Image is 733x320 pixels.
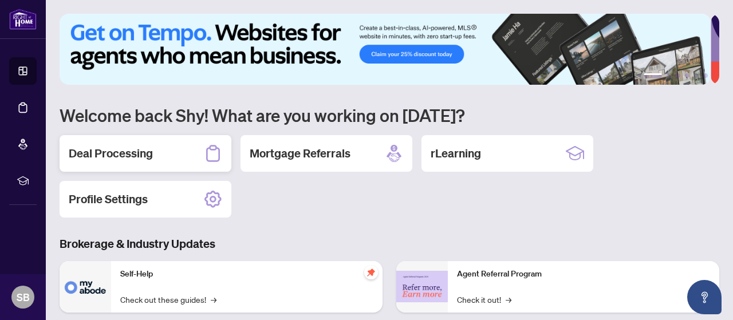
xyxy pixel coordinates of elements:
h2: rLearning [431,145,481,161]
p: Self-Help [120,268,373,281]
h1: Welcome back Shy! What are you working on [DATE]? [60,104,719,126]
h2: Mortgage Referrals [250,145,350,161]
button: 5 [694,73,699,78]
span: → [506,293,511,306]
h3: Brokerage & Industry Updates [60,236,719,252]
h2: Profile Settings [69,191,148,207]
button: 3 [676,73,680,78]
button: 2 [667,73,671,78]
button: 4 [685,73,689,78]
span: SB [17,289,30,305]
span: → [211,293,216,306]
p: Agent Referral Program [457,268,710,281]
img: Slide 0 [60,14,711,85]
a: Check it out!→ [457,293,511,306]
h2: Deal Processing [69,145,153,161]
span: pushpin [364,266,378,279]
button: 1 [644,73,662,78]
img: logo [9,9,37,30]
button: Open asap [687,280,722,314]
img: Self-Help [60,261,111,313]
a: Check out these guides!→ [120,293,216,306]
button: 6 [703,73,708,78]
img: Agent Referral Program [396,271,448,302]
